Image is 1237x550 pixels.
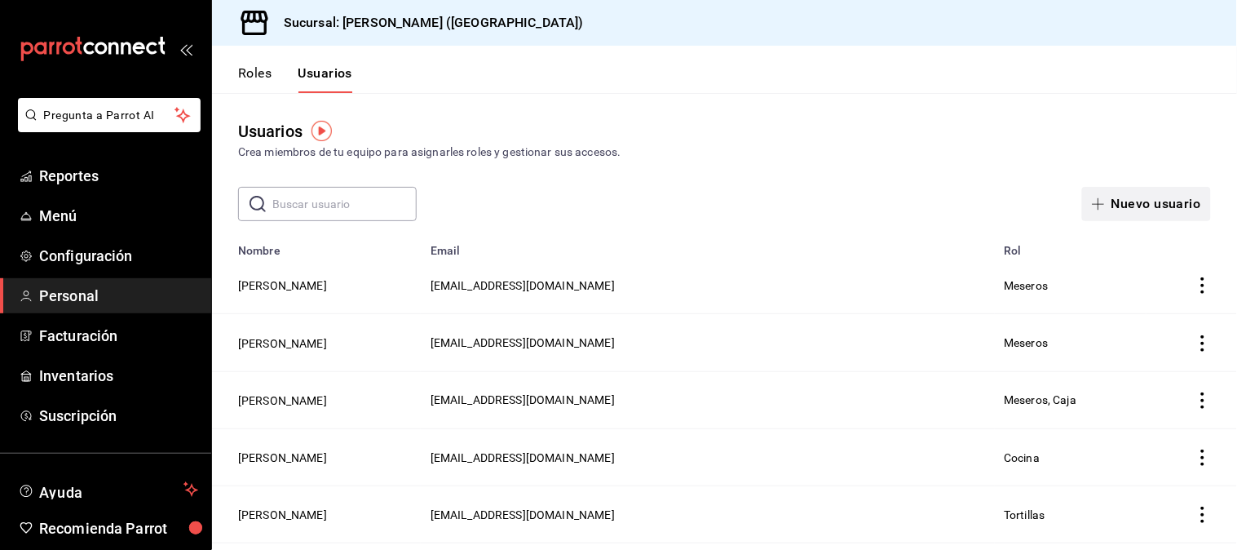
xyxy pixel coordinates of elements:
span: Cocina [1005,451,1040,464]
button: actions [1195,507,1211,523]
button: actions [1195,277,1211,294]
button: [PERSON_NAME] [238,277,327,294]
th: Rol [995,234,1146,257]
button: actions [1195,393,1211,409]
span: Tortillas [1005,508,1045,521]
span: [EMAIL_ADDRESS][DOMAIN_NAME] [431,393,615,406]
span: [EMAIL_ADDRESS][DOMAIN_NAME] [431,508,615,521]
th: Nombre [212,234,421,257]
span: Recomienda Parrot [39,517,198,539]
button: [PERSON_NAME] [238,450,327,466]
button: Nuevo usuario [1082,187,1211,221]
h3: Sucursal: [PERSON_NAME] ([GEOGRAPHIC_DATA]) [271,13,584,33]
button: [PERSON_NAME] [238,507,327,523]
button: actions [1195,450,1211,466]
button: [PERSON_NAME] [238,393,327,409]
button: open_drawer_menu [179,42,192,55]
span: Configuración [39,245,198,267]
input: Buscar usuario [272,188,417,220]
div: navigation tabs [238,65,352,93]
span: Ayuda [39,480,177,499]
span: Suscripción [39,405,198,427]
span: Meseros [1005,279,1049,292]
span: Pregunta a Parrot AI [44,107,175,124]
button: [PERSON_NAME] [238,335,327,352]
th: Email [421,234,995,257]
button: Roles [238,65,272,93]
span: Menú [39,205,198,227]
button: actions [1195,335,1211,352]
div: Crea miembros de tu equipo para asignarles roles y gestionar sus accesos. [238,144,1211,161]
span: Personal [39,285,198,307]
button: Usuarios [298,65,352,93]
img: Tooltip marker [311,121,332,141]
span: [EMAIL_ADDRESS][DOMAIN_NAME] [431,336,615,349]
span: Meseros, Caja [1005,393,1077,406]
span: Facturación [39,325,198,347]
span: Inventarios [39,365,198,387]
button: Pregunta a Parrot AI [18,98,201,132]
a: Pregunta a Parrot AI [11,118,201,135]
span: Meseros [1005,336,1049,349]
span: Reportes [39,165,198,187]
span: [EMAIL_ADDRESS][DOMAIN_NAME] [431,451,615,464]
div: Usuarios [238,119,303,144]
span: [EMAIL_ADDRESS][DOMAIN_NAME] [431,279,615,292]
